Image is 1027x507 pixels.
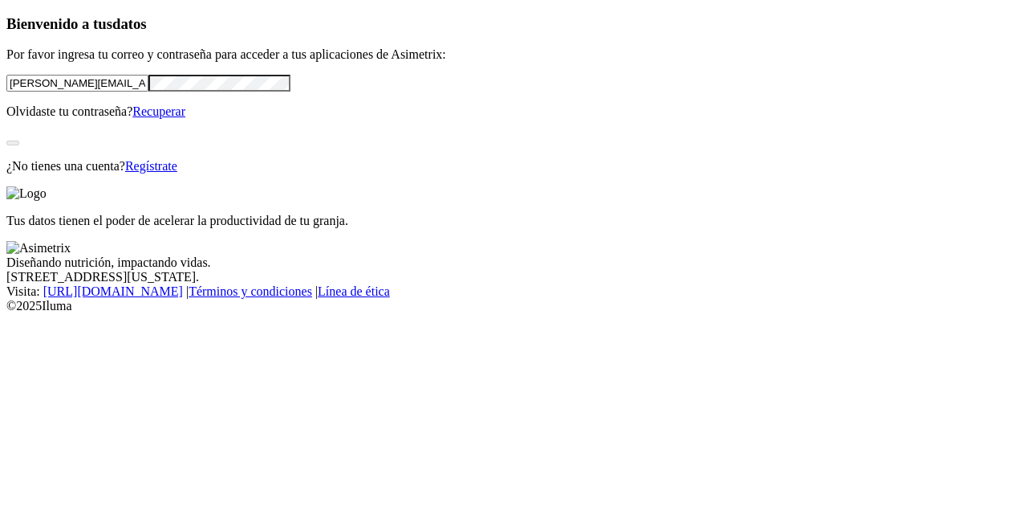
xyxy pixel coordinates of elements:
div: Diseñando nutrición, impactando vidas. [6,256,1021,270]
div: [STREET_ADDRESS][US_STATE]. [6,270,1021,284]
a: [URL][DOMAIN_NAME] [43,284,183,298]
p: Por favor ingresa tu correo y contraseña para acceder a tus aplicaciones de Asimetrix: [6,47,1021,62]
p: Olvidaste tu contraseña? [6,104,1021,119]
p: Tus datos tienen el poder de acelerar la productividad de tu granja. [6,214,1021,228]
div: Visita : | | [6,284,1021,299]
a: Línea de ética [318,284,390,298]
input: Tu correo [6,75,148,92]
a: Regístrate [125,159,177,173]
img: Asimetrix [6,241,71,256]
div: © 2025 Iluma [6,299,1021,313]
span: datos [112,15,147,32]
a: Recuperar [132,104,185,118]
a: Términos y condiciones [189,284,312,298]
img: Logo [6,186,47,201]
p: ¿No tienes una cuenta? [6,159,1021,174]
h3: Bienvenido a tus [6,15,1021,33]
